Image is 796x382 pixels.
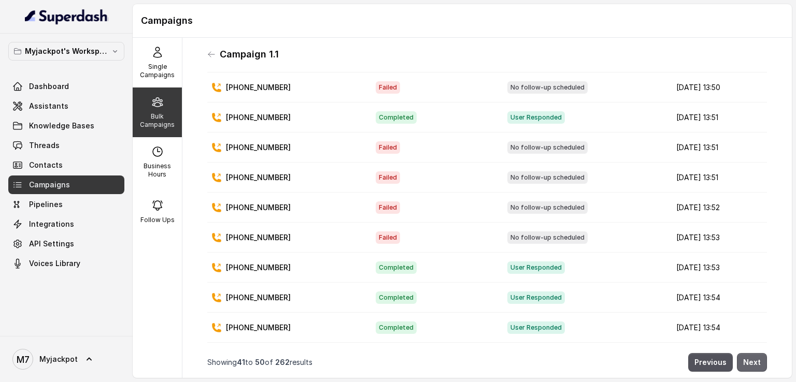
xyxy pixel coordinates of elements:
span: Failed [376,171,400,184]
p: Myjackpot's Workspace [25,45,108,57]
p: Follow Ups [140,216,175,224]
p: [PHONE_NUMBER] [226,172,291,183]
p: [PHONE_NUMBER] [226,202,291,213]
p: [PHONE_NUMBER] [226,142,291,153]
span: Dashboard [29,81,69,92]
span: Failed [376,231,400,244]
p: [PHONE_NUMBER] [226,82,291,93]
span: Myjackpot [39,354,78,364]
td: [DATE] 13:50 [668,72,767,102]
p: [PHONE_NUMBER] [226,232,291,243]
td: [DATE] 13:54 [668,313,767,343]
a: API Settings [8,234,124,253]
span: Contacts [29,160,63,170]
td: [DATE] 13:51 [668,102,767,133]
button: Myjackpot's Workspace [8,42,124,61]
span: User Responded [507,111,565,124]
span: No follow-up scheduled [507,231,588,244]
span: Failed [376,141,400,154]
span: API Settings [29,239,74,249]
td: [DATE] 13:51 [668,163,767,193]
span: No follow-up scheduled [507,201,588,214]
h1: Campaign 1.1 [220,46,279,63]
span: Integrations [29,219,74,229]
button: Next [737,353,767,372]
span: No follow-up scheduled [507,81,588,94]
a: Contacts [8,156,124,174]
span: Failed [376,81,400,94]
p: [PHONE_NUMBER] [226,292,291,303]
span: Completed [376,291,417,304]
span: 50 [255,358,265,366]
span: Completed [376,321,417,334]
td: [DATE] 13:52 [668,193,767,223]
span: Knowledge Bases [29,121,94,131]
span: No follow-up scheduled [507,171,588,184]
p: Bulk Campaigns [137,112,178,129]
a: Threads [8,136,124,155]
a: Myjackpot [8,345,124,374]
td: [DATE] 13:54 [668,283,767,313]
p: [PHONE_NUMBER] [226,322,291,333]
span: User Responded [507,321,565,334]
a: Integrations [8,215,124,233]
td: [DATE] 13:53 [668,223,767,253]
p: [PHONE_NUMBER] [226,262,291,273]
span: User Responded [507,291,565,304]
span: Voices Library [29,258,80,269]
span: Campaigns [29,180,70,190]
p: Showing to of results [207,357,312,368]
a: Campaigns [8,175,124,194]
span: Pipelines [29,199,63,210]
span: No follow-up scheduled [507,141,588,154]
span: Completed [376,111,417,124]
p: Single Campaigns [137,63,178,79]
nav: Pagination [207,347,767,378]
a: Assistants [8,97,124,115]
span: User Responded [507,261,565,274]
h1: Campaigns [141,12,784,29]
span: Failed [376,201,400,214]
a: Dashboard [8,77,124,96]
span: Threads [29,140,60,151]
span: 41 [237,358,245,366]
a: Pipelines [8,195,124,214]
button: Previous [688,353,733,372]
text: M7 [17,354,30,365]
a: Knowledge Bases [8,116,124,135]
img: light.svg [25,8,108,25]
p: [PHONE_NUMBER] [226,112,291,123]
span: 262 [275,358,290,366]
span: Assistants [29,101,68,111]
p: Business Hours [137,162,178,179]
a: Voices Library [8,254,124,273]
td: [DATE] 13:51 [668,133,767,163]
td: [DATE] 13:53 [668,253,767,283]
span: Completed [376,261,417,274]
